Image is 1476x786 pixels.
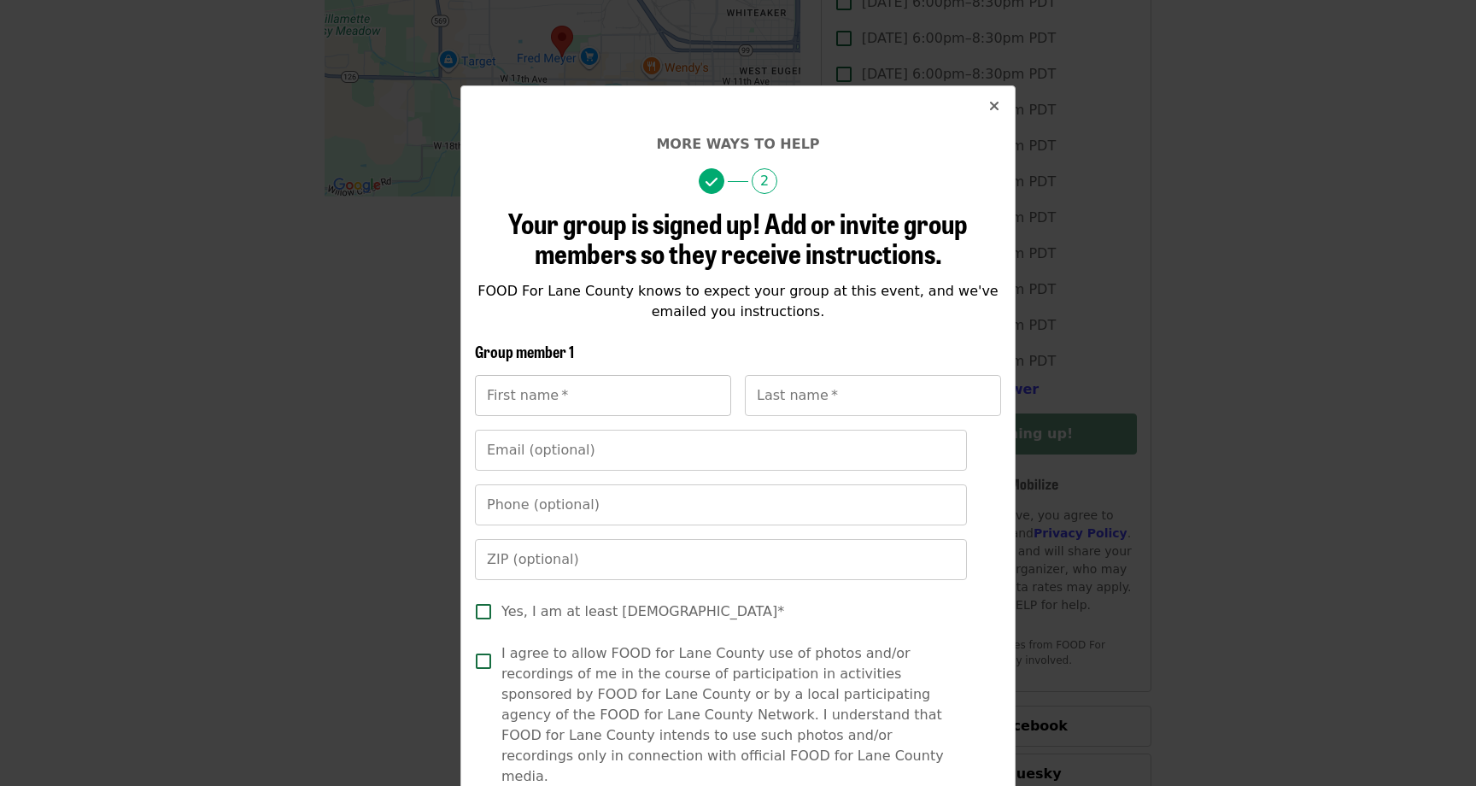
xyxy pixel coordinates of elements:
span: Your group is signed up! Add or invite group members so they receive instructions. [508,202,968,273]
span: Group member 1 [475,340,574,362]
span: 2 [752,168,777,194]
input: Last name [745,375,1001,416]
span: Yes, I am at least [DEMOGRAPHIC_DATA]* [501,601,784,622]
input: Phone (optional) [475,484,967,525]
button: Close [974,86,1015,127]
input: First name [475,375,731,416]
span: More ways to help [656,136,819,152]
i: times icon [989,98,999,114]
span: FOOD For Lane County knows to expect your group at this event, and we've emailed you instructions. [477,283,998,320]
input: Email (optional) [475,430,967,471]
input: ZIP (optional) [475,539,967,580]
i: check icon [706,174,717,191]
